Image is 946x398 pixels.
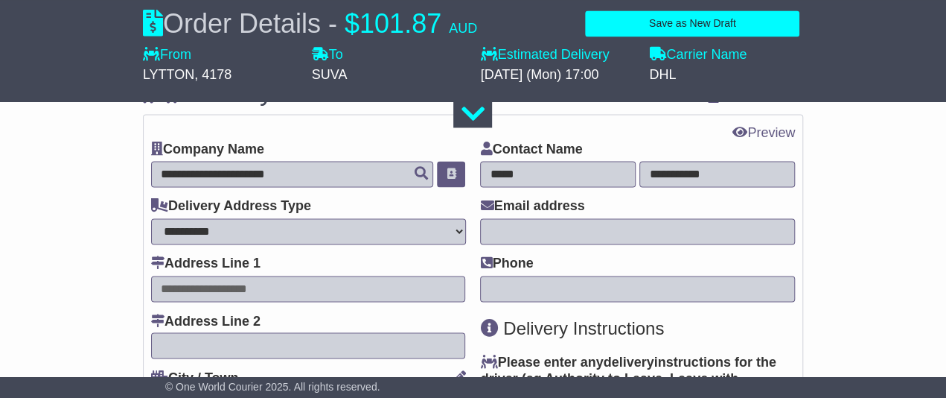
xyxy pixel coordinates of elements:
span: Delivery Instructions [503,318,664,338]
label: Email address [480,198,584,215]
span: AUD [449,21,477,36]
label: To [312,47,343,63]
a: Preview [732,125,795,140]
label: Phone [480,256,533,272]
label: Contact Name [480,142,582,158]
span: © One World Courier 2025. All rights reserved. [165,381,380,393]
label: Carrier Name [649,47,747,63]
label: From [143,47,191,63]
label: Address Line 2 [151,313,261,329]
span: , 4178 [194,67,231,82]
label: Delivery Address Type [151,198,311,215]
span: $ [345,8,359,39]
button: Save as New Draft [585,10,799,37]
label: Company Name [151,142,264,158]
span: LYTTON [143,67,194,82]
label: City / Town [151,370,239,386]
label: Address Line 1 [151,256,261,272]
div: [DATE] (Mon) 17:00 [480,67,634,83]
label: Estimated Delivery [480,47,634,63]
span: SUVA [312,67,348,82]
div: Order Details - [143,7,477,40]
div: DHL [649,67,803,83]
span: delivery [604,354,654,369]
span: 101.87 [359,8,441,39]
